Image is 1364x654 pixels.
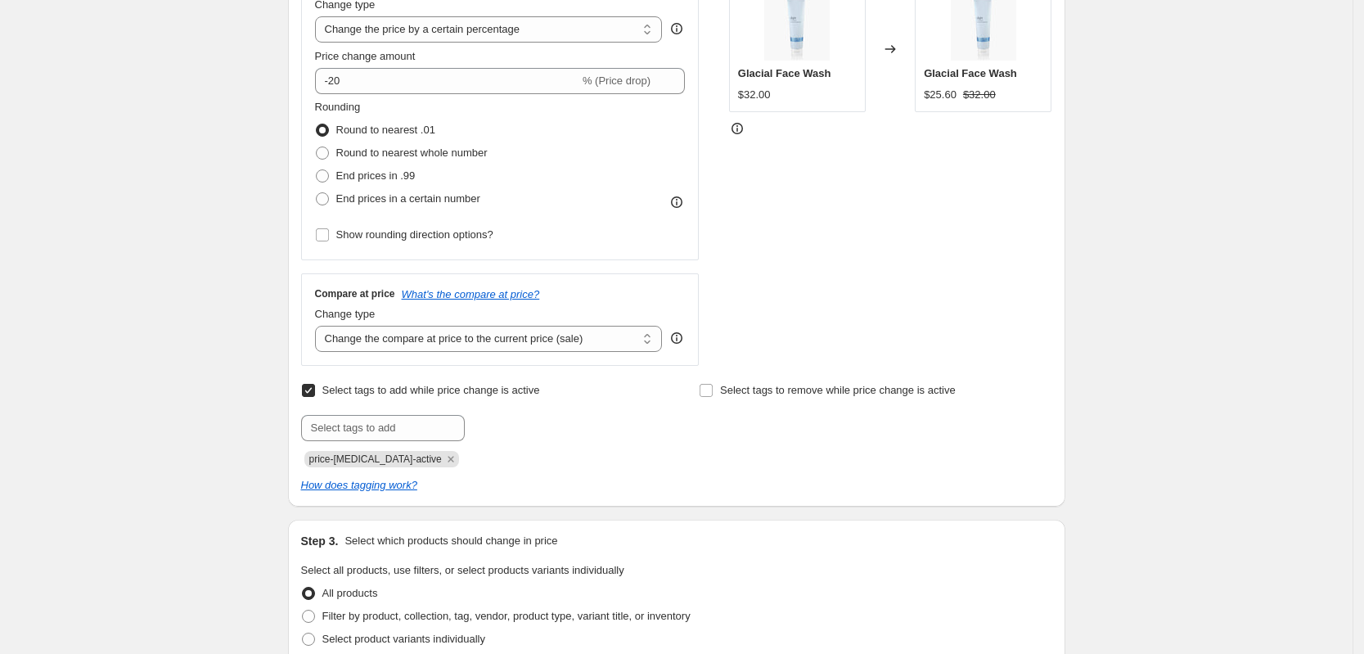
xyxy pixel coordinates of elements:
[301,564,624,576] span: Select all products, use filters, or select products variants individually
[720,384,956,396] span: Select tags to remove while price change is active
[336,147,488,159] span: Round to nearest whole number
[315,287,395,300] h3: Compare at price
[301,415,465,441] input: Select tags to add
[322,587,378,599] span: All products
[738,67,831,79] span: Glacial Face Wash
[583,74,650,87] span: % (Price drop)
[336,124,435,136] span: Round to nearest .01
[336,228,493,241] span: Show rounding direction options?
[315,101,361,113] span: Rounding
[344,533,557,549] p: Select which products should change in price
[443,452,458,467] button: Remove price-change-job-active
[668,20,685,37] div: help
[301,533,339,549] h2: Step 3.
[402,288,540,300] button: What's the compare at price?
[301,479,417,491] a: How does tagging work?
[738,87,771,103] div: $32.00
[336,192,480,205] span: End prices in a certain number
[322,384,540,396] span: Select tags to add while price change is active
[668,330,685,346] div: help
[309,453,442,465] span: price-change-job-active
[315,68,579,94] input: -15
[924,87,957,103] div: $25.60
[315,50,416,62] span: Price change amount
[924,67,1017,79] span: Glacial Face Wash
[322,610,691,622] span: Filter by product, collection, tag, vendor, product type, variant title, or inventory
[315,308,376,320] span: Change type
[963,87,996,103] strike: $32.00
[336,169,416,182] span: End prices in .99
[322,633,485,645] span: Select product variants individually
